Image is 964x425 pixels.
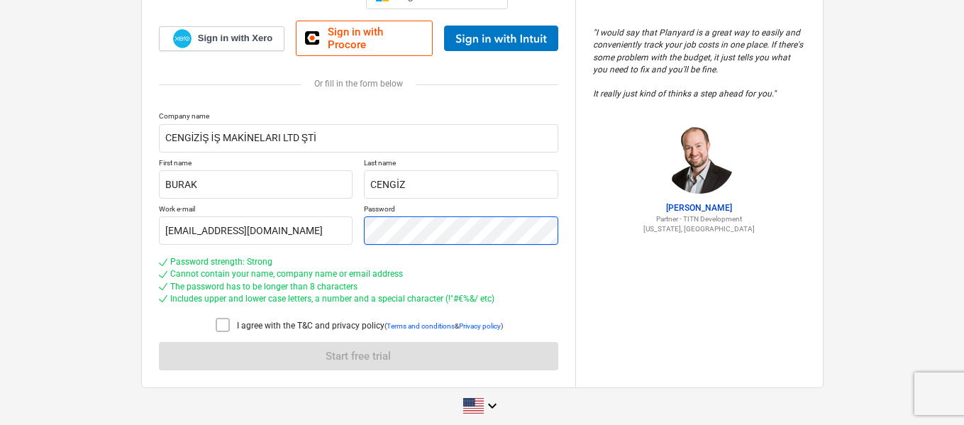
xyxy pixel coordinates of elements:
div: Includes upper and lower case letters, a number and a special character (!"#€%&/ etc) [170,293,494,305]
p: Partner - TITN Development [593,214,806,223]
div: Password strength: Strong [170,256,272,268]
a: Privacy policy [459,322,501,330]
span: Sign in with Procore [328,26,423,51]
p: [US_STATE], [GEOGRAPHIC_DATA] [593,224,806,233]
img: Jordan Cohen [664,123,735,194]
p: Last name [364,158,558,170]
input: First name [159,170,353,199]
a: Sign in with Procore [296,21,432,56]
p: [PERSON_NAME] [593,202,806,214]
span: Sign in with Xero [198,32,272,45]
div: Cannot contain your name, company name or email address [170,268,403,280]
p: First name [159,158,353,170]
p: Password [364,204,558,216]
div: Or fill in the form below [159,79,558,89]
a: Terms and conditions [387,322,455,330]
div: The password has to be longer than 8 characters [170,281,358,293]
input: Company name [159,124,558,153]
input: Last name [364,170,558,199]
p: I agree with the T&C and privacy policy [237,320,384,332]
input: Work e-mail [159,216,353,245]
p: Work e-mail [159,204,353,216]
p: " I would say that Planyard is a great way to easily and conveniently track your job costs in one... [593,27,806,100]
img: Xero logo [173,29,192,48]
p: Company name [159,111,558,123]
p: ( & ) [384,321,503,331]
a: Sign in with Xero [159,26,285,51]
i: keyboard_arrow_down [484,397,501,414]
